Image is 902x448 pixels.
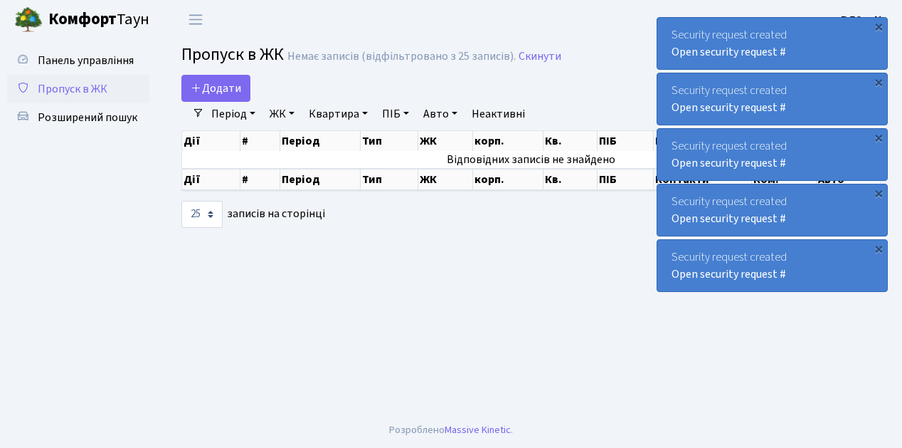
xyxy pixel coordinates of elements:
a: Період [206,102,261,126]
th: Контакти [654,131,753,151]
th: Тип [361,169,418,190]
img: logo.png [14,6,43,34]
button: Переключити навігацію [178,8,213,31]
th: Період [280,131,361,151]
a: ВЛ2 -. К. [841,11,885,28]
div: Розроблено . [389,422,513,438]
a: Open security request # [672,211,786,226]
span: Пропуск в ЖК [38,81,107,97]
b: ВЛ2 -. К. [841,12,885,28]
div: Security request created [657,184,887,236]
span: Панель управління [38,53,134,68]
th: Кв. [543,169,598,190]
span: Таун [48,8,149,32]
a: Квартира [303,102,373,126]
b: Комфорт [48,8,117,31]
span: Розширений пошук [38,110,137,125]
th: Період [280,169,361,190]
th: Контакти [654,169,753,190]
th: Тип [361,131,418,151]
a: ПІБ [376,102,415,126]
th: # [240,169,280,190]
a: Open security request # [672,266,786,282]
div: Немає записів (відфільтровано з 25 записів). [287,50,516,63]
div: Security request created [657,240,887,291]
div: Security request created [657,129,887,180]
a: ЖК [264,102,300,126]
div: Security request created [657,18,887,69]
a: Пропуск в ЖК [7,75,149,103]
a: Скинути [519,50,561,63]
th: ПІБ [598,131,653,151]
span: Додати [191,80,241,96]
a: Open security request # [672,155,786,171]
div: Security request created [657,73,887,125]
a: Авто [418,102,463,126]
th: ЖК [418,169,473,190]
a: Панель управління [7,46,149,75]
div: × [871,130,886,145]
th: корп. [473,169,543,190]
div: × [871,75,886,89]
span: Пропуск в ЖК [181,42,284,67]
div: × [871,186,886,200]
th: корп. [473,131,543,151]
a: Неактивні [466,102,531,126]
a: Massive Kinetic [445,422,511,437]
th: ПІБ [598,169,653,190]
select: записів на сторінці [181,201,223,228]
th: Дії [182,131,240,151]
a: Open security request # [672,44,786,60]
label: записів на сторінці [181,201,325,228]
th: ЖК [418,131,473,151]
a: Додати [181,75,250,102]
th: Кв. [543,131,598,151]
th: Дії [182,169,240,190]
div: × [871,19,886,33]
th: # [240,131,280,151]
a: Розширений пошук [7,103,149,132]
div: × [871,241,886,256]
td: Відповідних записів не знайдено [182,151,881,168]
a: Open security request # [672,100,786,115]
